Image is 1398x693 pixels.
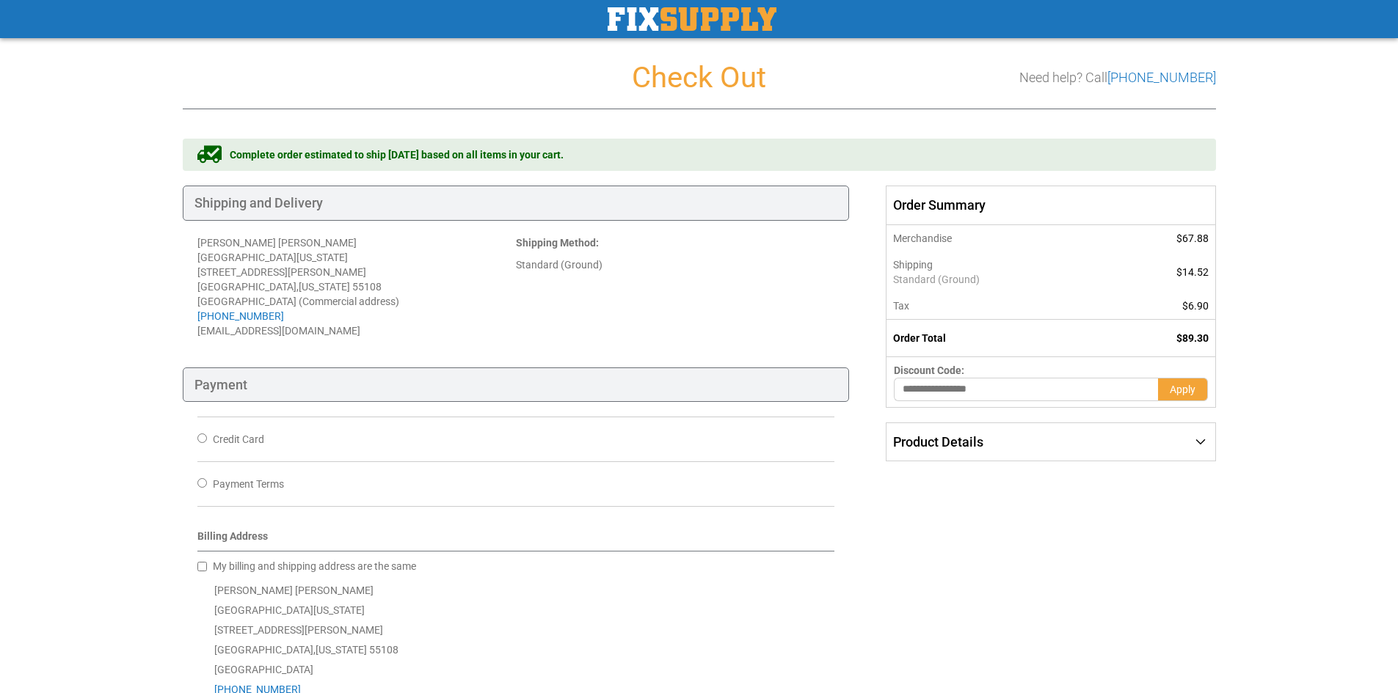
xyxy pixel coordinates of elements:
[893,259,933,271] span: Shipping
[1019,70,1216,85] h3: Need help? Call
[197,235,516,338] address: [PERSON_NAME] [PERSON_NAME] [GEOGRAPHIC_DATA][US_STATE] [STREET_ADDRESS][PERSON_NAME] [GEOGRAPHIC...
[1176,266,1209,278] span: $14.52
[887,225,1112,252] th: Merchandise
[316,644,367,656] span: [US_STATE]
[197,529,835,551] div: Billing Address
[183,367,850,403] div: Payment
[893,332,946,344] strong: Order Total
[893,272,1104,287] span: Standard (Ground)
[183,186,850,221] div: Shipping and Delivery
[516,237,599,249] strong: :
[887,293,1112,320] th: Tax
[197,310,284,322] a: [PHONE_NUMBER]
[516,257,834,272] div: Standard (Ground)
[893,434,983,450] span: Product Details
[608,7,776,31] img: Fix Industrial Supply
[894,364,964,376] span: Discount Code:
[1176,232,1209,244] span: $67.88
[299,281,350,293] span: [US_STATE]
[213,433,264,445] span: Credit Card
[197,325,360,337] span: [EMAIL_ADDRESS][DOMAIN_NAME]
[1176,332,1209,344] span: $89.30
[1107,70,1216,85] a: [PHONE_NUMBER]
[608,7,776,31] a: store logo
[183,62,1216,94] h1: Check Out
[213,478,284,490] span: Payment Terms
[1182,300,1209,312] span: $6.90
[213,560,416,572] span: My billing and shipping address are the same
[230,147,564,162] span: Complete order estimated to ship [DATE] based on all items in your cart.
[886,186,1215,225] span: Order Summary
[1170,384,1195,395] span: Apply
[516,237,596,249] span: Shipping Method
[1158,378,1208,401] button: Apply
